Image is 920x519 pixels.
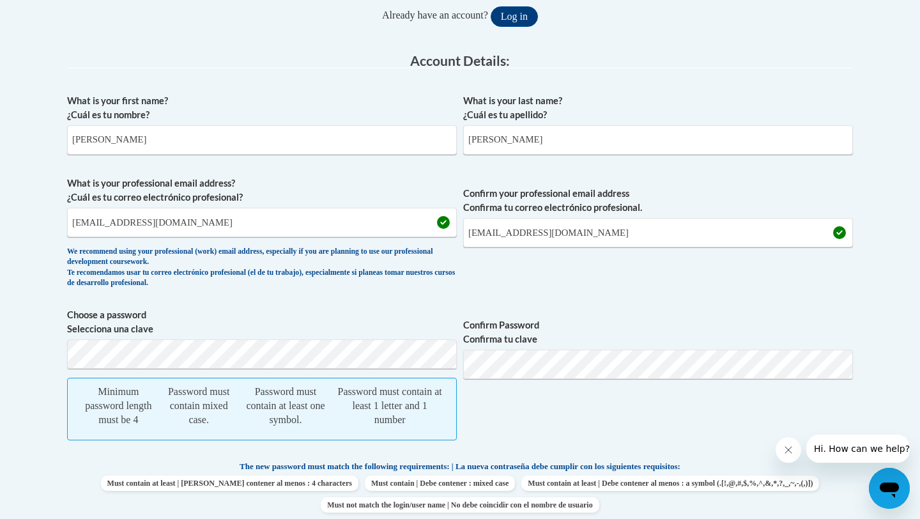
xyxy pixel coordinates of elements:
label: Confirm Password Confirma tu clave [463,318,853,346]
input: Metadata input [463,125,853,155]
iframe: Close message [776,437,801,463]
iframe: Button to launch messaging window [869,468,910,509]
div: Password must contain mixed case. [163,385,235,427]
div: Minimum password length must be 4 [80,385,157,427]
iframe: Message from company [806,435,910,463]
span: Must not match the login/user name | No debe coincidir con el nombre de usuario [321,497,599,513]
div: Password must contain at least 1 letter and 1 number [336,385,443,427]
div: Password must contain at least one symbol. [241,385,330,427]
input: Metadata input [67,125,457,155]
label: Choose a password Selecciona una clave [67,308,457,336]
input: Required [463,218,853,247]
label: What is your professional email address? ¿Cuál es tu correo electrónico profesional? [67,176,457,205]
div: We recommend using your professional (work) email address, especially if you are planning to use ... [67,247,457,289]
span: The new password must match the following requirements: | La nueva contraseña debe cumplir con lo... [240,461,680,472]
label: What is your last name? ¿Cuál es tu apellido? [463,94,853,122]
input: Metadata input [67,208,457,237]
span: Account Details: [410,52,510,68]
label: Confirm your professional email address Confirma tu correo electrónico profesional. [463,187,853,215]
span: Must contain | Debe contener : mixed case [365,476,515,491]
span: Must contain at least | Debe contener al menos : a symbol (.[!,@,#,$,%,^,&,*,?,_,~,-,(,)]) [521,476,819,491]
span: Already have an account? [382,10,488,20]
button: Log in [491,6,538,27]
label: What is your first name? ¿Cuál es tu nombre? [67,94,457,122]
span: Must contain at least | [PERSON_NAME] contener al menos : 4 characters [101,476,358,491]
